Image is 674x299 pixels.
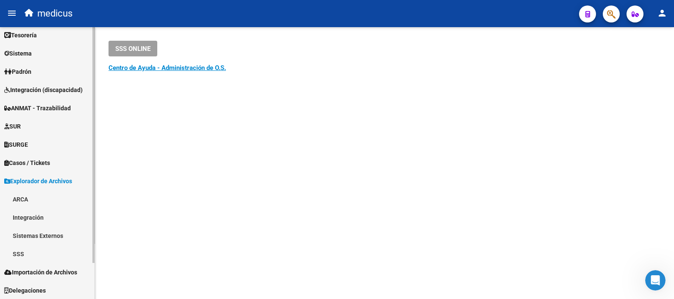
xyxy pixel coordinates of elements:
[4,67,31,76] span: Padrón
[4,268,77,277] span: Importación de Archivos
[7,8,17,18] mat-icon: menu
[4,176,72,186] span: Explorador de Archivos
[4,286,46,295] span: Delegaciones
[115,45,150,53] span: SSS ONLINE
[37,4,72,23] span: medicus
[4,140,28,149] span: SURGE
[657,8,667,18] mat-icon: person
[645,270,666,291] iframe: Intercom live chat
[4,158,50,168] span: Casos / Tickets
[109,41,157,56] button: SSS ONLINE
[4,122,21,131] span: SUR
[4,103,71,113] span: ANMAT - Trazabilidad
[4,31,37,40] span: Tesorería
[4,49,32,58] span: Sistema
[109,64,226,72] a: Centro de Ayuda - Administración de O.S.
[4,85,83,95] span: Integración (discapacidad)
